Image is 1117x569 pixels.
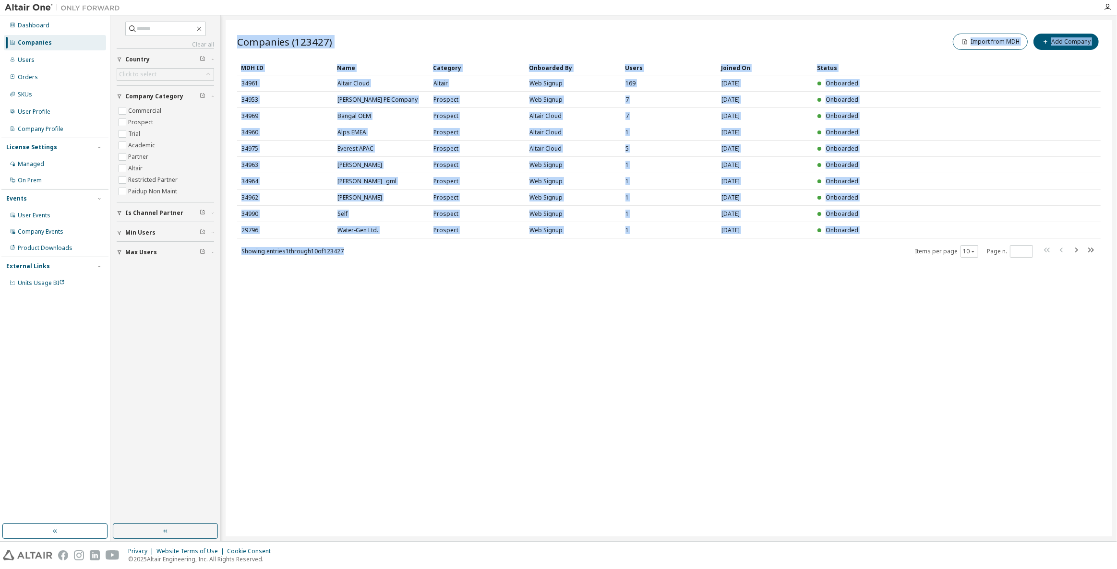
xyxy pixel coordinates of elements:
label: Restricted Partner [128,174,180,186]
img: altair_logo.svg [3,550,52,560]
span: [DATE] [721,194,740,202]
a: [PERSON_NAME] _gml [337,177,396,185]
span: Clear filter [200,56,205,63]
span: [DATE] [721,226,740,234]
label: Altair [128,163,144,174]
span: Altair Cloud [529,112,562,120]
span: Web Signup [529,178,563,185]
span: Prospect [433,129,458,136]
span: 34990 [241,210,258,218]
span: Country [125,56,150,63]
a: [PERSON_NAME] PE Company [337,95,418,104]
span: [DATE] [721,112,740,120]
span: Onboarded [826,161,858,169]
span: Onboarded [826,112,858,120]
span: Clear filter [200,209,205,217]
button: Company Category [117,86,214,107]
a: Bangal OEM [337,112,371,120]
span: Companies (123427) [237,35,332,48]
span: 34975 [241,145,258,153]
span: 34953 [241,96,258,104]
span: Page n. [987,245,1033,258]
div: User Events [18,212,50,219]
span: Onboarded [826,95,858,104]
span: Prospect [433,194,458,202]
span: Clear filter [200,249,205,256]
button: Is Channel Partner [117,202,214,224]
div: On Prem [18,177,42,184]
span: 1 [625,161,629,169]
a: [PERSON_NAME] [337,193,382,202]
span: Onboarded [826,226,858,234]
label: Academic [128,140,157,151]
span: [DATE] [721,96,740,104]
span: [DATE] [721,161,740,169]
span: Is Channel Partner [125,209,183,217]
span: [DATE] [721,210,740,218]
label: Paidup Non Maint [128,186,179,197]
span: Onboarded [826,144,858,153]
span: Prospect [433,210,458,218]
label: Prospect [128,117,155,128]
span: 34962 [241,194,258,202]
span: Altair Cloud [529,145,562,153]
div: Dashboard [18,22,49,29]
span: 34969 [241,112,258,120]
span: Prospect [433,112,458,120]
div: Click to select [117,69,214,80]
span: 5 [625,145,629,153]
span: Units Usage BI [18,279,65,287]
span: 34964 [241,178,258,185]
span: Web Signup [529,210,563,218]
label: Commercial [128,105,163,117]
a: Clear all [117,41,214,48]
div: Name [337,60,425,75]
span: Company Category [125,93,183,100]
div: Product Downloads [18,244,72,252]
div: Orders [18,73,38,81]
img: youtube.svg [106,550,120,560]
p: © 2025 Altair Engineering, Inc. All Rights Reserved. [128,555,276,563]
div: User Profile [18,108,50,116]
span: Onboarded [826,210,858,218]
span: Web Signup [529,161,563,169]
div: Users [18,56,35,64]
div: Privacy [128,547,156,555]
span: Prospect [433,161,458,169]
span: 7 [625,112,629,120]
span: Showing entries 1 through 10 of 123427 [241,247,344,255]
span: 29796 [241,226,258,234]
div: Website Terms of Use [156,547,227,555]
span: Items per page [915,245,978,258]
span: 7 [625,96,629,104]
button: Add Company [1033,34,1099,50]
div: Companies [18,39,52,47]
span: Altair Cloud [529,129,562,136]
span: Onboarded [826,79,858,87]
span: Prospect [433,178,458,185]
div: Company Events [18,228,63,236]
span: [DATE] [721,129,740,136]
span: Web Signup [529,96,563,104]
button: Min Users [117,222,214,243]
span: [DATE] [721,145,740,153]
span: [DATE] [721,80,740,87]
a: Alps EMEA [337,128,366,136]
button: Import from MDH [953,34,1028,50]
div: Company Profile [18,125,63,133]
span: Web Signup [529,194,563,202]
span: Web Signup [529,226,563,234]
div: Managed [18,160,44,168]
button: Country [117,49,214,70]
span: Max Users [125,249,157,256]
img: Altair One [5,3,125,12]
label: Partner [128,151,150,163]
div: MDH ID [241,60,329,75]
span: 1 [625,210,629,218]
span: Onboarded [826,177,858,185]
span: 1 [625,194,629,202]
img: instagram.svg [74,550,84,560]
span: 34963 [241,161,258,169]
div: Onboarded By [529,60,617,75]
span: Onboarded [826,193,858,202]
